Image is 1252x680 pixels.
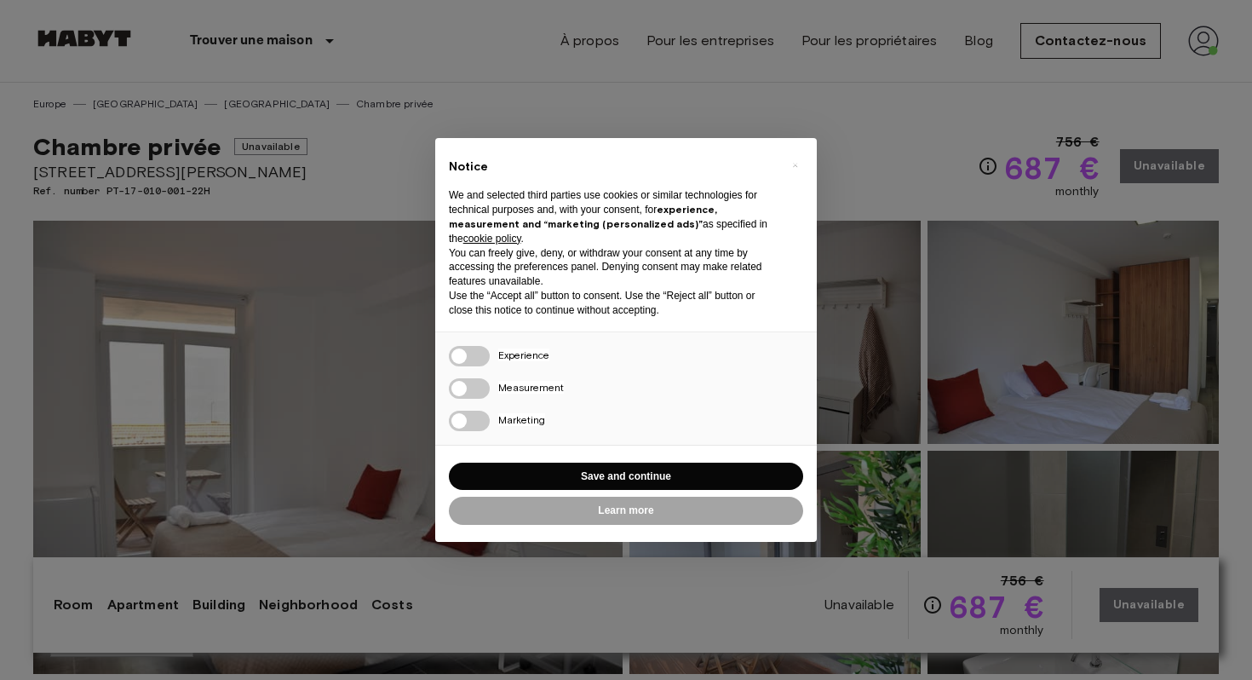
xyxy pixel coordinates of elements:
span: Marketing [498,413,545,426]
strong: experience, measurement and “marketing (personalized ads)” [449,203,717,230]
button: Close this notice [781,152,808,179]
p: You can freely give, deny, or withdraw your consent at any time by accessing the preferences pane... [449,246,776,289]
span: Experience [498,349,549,361]
p: Use the “Accept all” button to consent. Use the “Reject all” button or close this notice to conti... [449,289,776,318]
span: × [792,155,798,176]
button: Learn more [449,497,803,525]
h2: Notice [449,158,776,176]
a: cookie policy [463,233,521,245]
p: We and selected third parties use cookies or similar technologies for technical purposes and, wit... [449,188,776,245]
button: Save and continue [449,463,803,491]
span: Measurement [498,381,564,394]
